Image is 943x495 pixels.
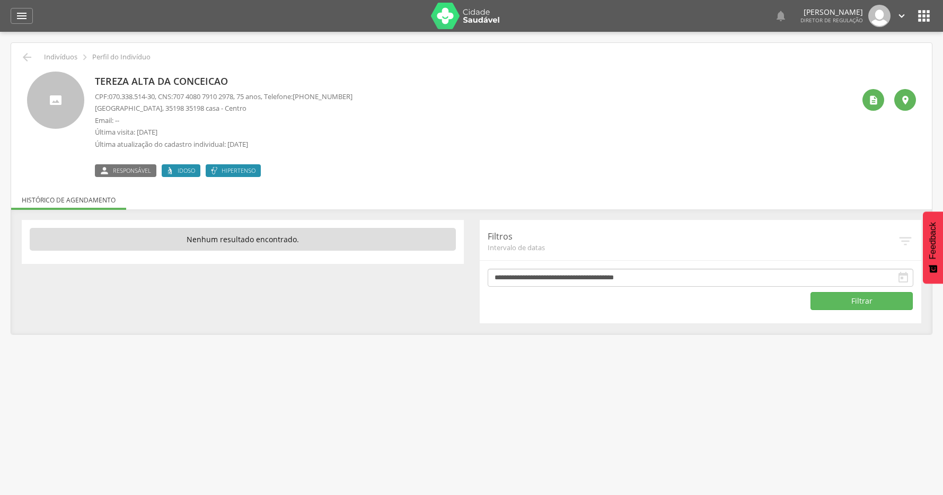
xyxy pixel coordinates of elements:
i:  [79,51,91,63]
p: Indivíduos [44,53,77,61]
p: Filtros [488,231,898,243]
button: Filtrar [810,292,913,310]
i: Voltar [21,51,33,64]
span: Idoso [178,166,195,175]
i:  [868,95,879,105]
div: Ver histórico de cadastramento [862,89,884,111]
p: Última atualização do cadastro individual: [DATE] [95,139,352,149]
span: Hipertenso [222,166,255,175]
i:  [897,271,910,284]
p: [PERSON_NAME] [800,8,863,16]
p: Nenhum resultado encontrado. [30,228,456,251]
i:  [774,10,787,22]
a:  [896,5,907,27]
i:  [900,95,911,105]
span: [PHONE_NUMBER] [293,92,352,101]
a:  [11,8,33,24]
p: [GEOGRAPHIC_DATA], 35198 35198 casa - Centro [95,103,352,113]
span: 707 4080 7910 2978 [173,92,233,101]
p: CPF: , CNS: , 75 anos, Telefone: [95,92,352,102]
i:  [897,233,913,249]
p: Email: -- [95,116,352,126]
span: 070.338.514-30 [109,92,155,101]
i:  [896,10,907,22]
p: Tereza Alta da Conceicao [95,75,352,89]
p: Última visita: [DATE] [95,127,352,137]
i:  [15,10,28,22]
p: Perfil do Indivíduo [92,53,151,61]
span: Diretor de regulação [800,16,863,24]
span: Responsável [113,166,151,175]
button: Feedback - Mostrar pesquisa [923,211,943,284]
span: Feedback [928,222,938,259]
div: Localização [894,89,916,111]
i:  [915,7,932,24]
a:  [774,5,787,27]
i:  [99,166,110,175]
span: Intervalo de datas [488,243,898,252]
